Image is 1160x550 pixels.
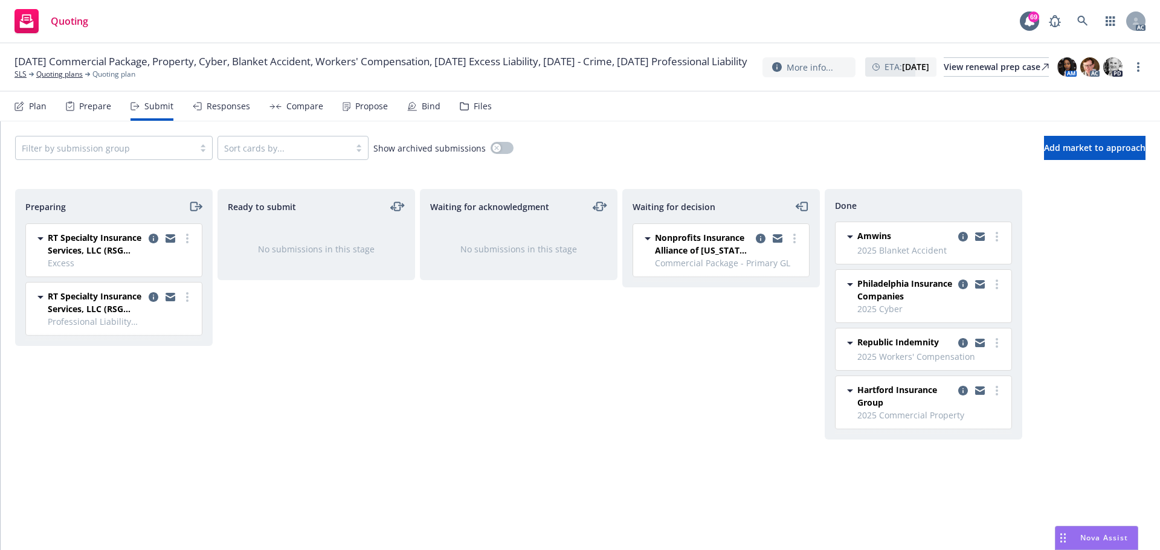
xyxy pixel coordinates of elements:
[14,54,747,69] span: [DATE] Commercial Package, Property, Cyber, Blanket Accident, Workers' Compensation, [DATE] Exces...
[36,69,83,80] a: Quoting plans
[1103,57,1123,77] img: photo
[51,16,88,26] span: Quoting
[655,231,751,257] span: Nonprofits Insurance Alliance of [US_STATE], Inc. (NIAC)
[146,231,161,246] a: copy logging email
[188,199,202,214] a: moveRight
[10,4,93,38] a: Quoting
[48,290,144,315] span: RT Specialty Insurance Services, LLC (RSG Specialty, LLC)
[1071,9,1095,33] a: Search
[795,199,810,214] a: moveLeft
[180,290,195,304] a: more
[373,142,486,155] span: Show archived submissions
[79,101,111,111] div: Prepare
[857,302,1004,315] span: 2025 Cyber
[990,383,1004,398] a: more
[1098,9,1123,33] a: Switch app
[956,229,970,244] a: copy logging email
[180,231,195,246] a: more
[990,336,1004,350] a: more
[857,277,953,302] span: Philadelphia Insurance Companies
[422,101,440,111] div: Bind
[144,101,173,111] div: Submit
[944,58,1049,76] div: View renewal prep case
[633,200,715,213] span: Waiting for decision
[770,231,785,246] a: copy logging email
[902,61,929,72] strong: [DATE]
[857,336,939,348] span: Republic Indemnity
[430,200,549,213] span: Waiting for acknowledgment
[163,231,178,246] a: copy logging email
[29,101,47,111] div: Plan
[228,200,296,213] span: Ready to submit
[48,315,195,328] span: Professional Liability [PERSON_NAME] Package
[1044,142,1145,153] span: Add market to approach
[956,336,970,350] a: copy logging email
[762,57,855,77] button: More info...
[857,229,891,242] span: Amwins
[1131,60,1145,74] a: more
[884,60,929,73] span: ETA :
[1055,526,1071,549] div: Drag to move
[146,290,161,304] a: copy logging email
[14,69,27,80] a: SLS
[48,231,144,257] span: RT Specialty Insurance Services, LLC (RSG Specialty, LLC)
[1043,9,1067,33] a: Report a Bug
[753,231,768,246] a: copy logging email
[944,57,1049,77] a: View renewal prep case
[973,277,987,292] a: copy logging email
[440,243,598,255] div: No submissions in this stage
[857,350,1004,363] span: 2025 Workers' Compensation
[835,199,857,212] span: Done
[355,101,388,111] div: Propose
[787,231,802,246] a: more
[474,101,492,111] div: Files
[956,277,970,292] a: copy logging email
[857,244,1004,257] span: 2025 Blanket Accident
[1044,136,1145,160] button: Add market to approach
[593,199,607,214] a: moveLeftRight
[1028,11,1039,22] div: 69
[973,229,987,244] a: copy logging email
[990,277,1004,292] a: more
[787,61,833,74] span: More info...
[1080,57,1100,77] img: photo
[92,69,135,80] span: Quoting plan
[207,101,250,111] div: Responses
[48,257,195,269] span: Excess
[25,200,66,213] span: Preparing
[973,336,987,350] a: copy logging email
[163,290,178,304] a: copy logging email
[1055,526,1138,550] button: Nova Assist
[956,383,970,398] a: copy logging email
[286,101,323,111] div: Compare
[857,409,1004,421] span: 2025 Commercial Property
[990,229,1004,244] a: more
[973,383,987,398] a: copy logging email
[237,243,395,255] div: No submissions in this stage
[857,383,953,409] span: Hartford Insurance Group
[1057,57,1077,77] img: photo
[655,257,802,269] span: Commercial Package - Primary GL
[390,199,405,214] a: moveLeftRight
[1080,532,1128,543] span: Nova Assist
